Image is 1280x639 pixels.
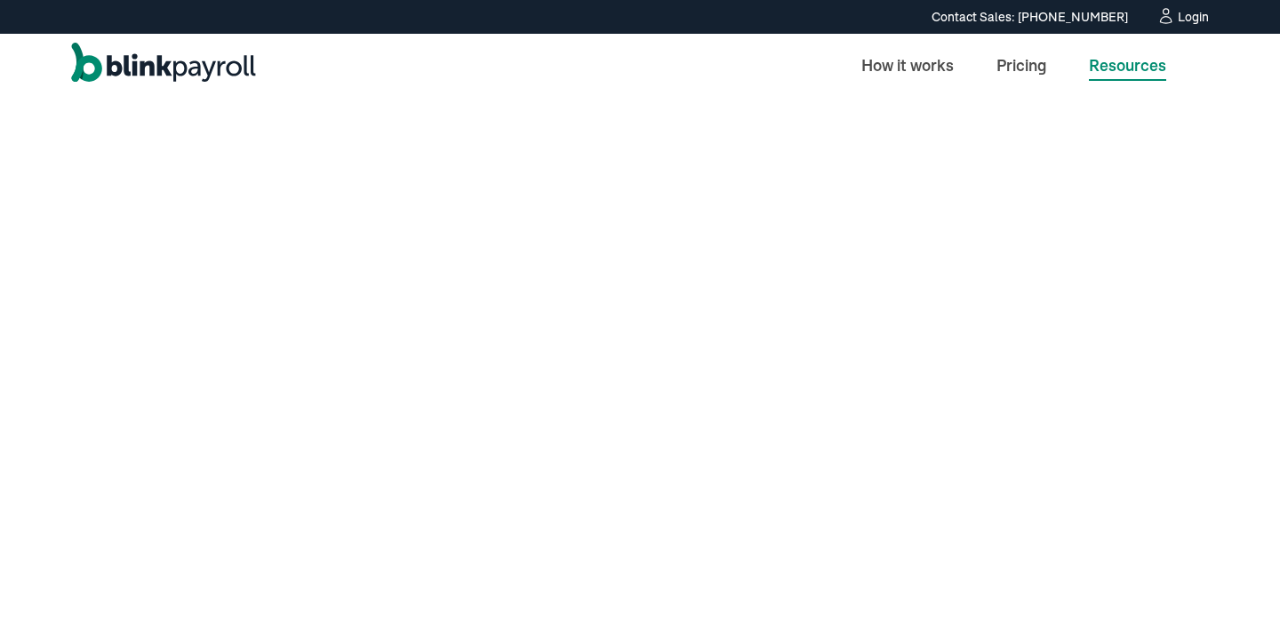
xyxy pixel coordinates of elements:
[982,46,1060,84] a: Pricing
[1075,46,1180,84] a: Resources
[847,46,968,84] a: How it works
[1156,7,1209,27] a: Login
[1178,11,1209,23] div: Login
[932,8,1128,27] div: Contact Sales: [PHONE_NUMBER]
